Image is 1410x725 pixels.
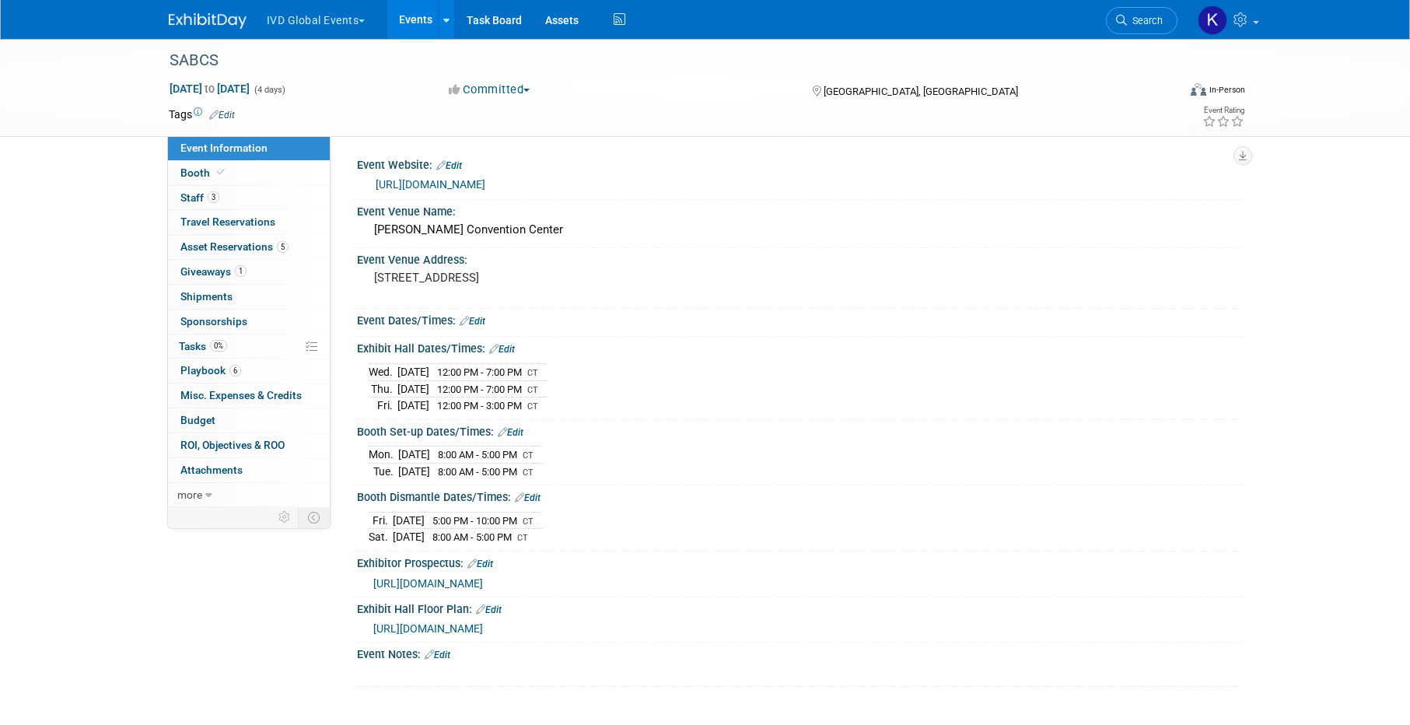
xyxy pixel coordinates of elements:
td: Sat. [369,529,393,545]
td: [DATE] [397,363,429,380]
div: Exhibitor Prospectus: [357,552,1242,572]
span: CT [527,401,538,412]
span: ROI, Objectives & ROO [180,439,285,451]
span: 12:00 PM - 7:00 PM [437,366,522,378]
div: Event Venue Name: [357,200,1242,219]
div: [PERSON_NAME] Convention Center [369,218,1230,242]
td: Fri. [369,512,393,529]
span: Shipments [180,290,233,303]
img: ExhibitDay [169,13,247,29]
a: Edit [476,604,502,615]
a: Edit [425,650,450,660]
a: Misc. Expenses & Credits [168,384,330,408]
span: Sponsorships [180,315,247,327]
span: CT [523,450,534,461]
a: [URL][DOMAIN_NAME] [373,622,483,635]
div: In-Person [1209,84,1245,96]
span: CT [527,368,538,378]
span: 3 [208,191,219,203]
button: Committed [443,82,536,98]
td: Personalize Event Tab Strip [271,507,299,527]
span: 8:00 AM - 5:00 PM [432,531,512,543]
a: Sponsorships [168,310,330,334]
span: Misc. Expenses & Credits [180,389,302,401]
span: 1 [235,265,247,277]
div: Exhibit Hall Floor Plan: [357,597,1242,618]
a: more [168,483,330,507]
td: Tags [169,107,235,122]
td: [DATE] [393,529,425,545]
a: [URL][DOMAIN_NAME] [373,577,483,590]
td: Thu. [369,380,397,398]
td: [DATE] [398,463,430,479]
div: Event Dates/Times: [357,309,1242,329]
span: 5:00 PM - 10:00 PM [432,515,517,527]
span: 0% [210,340,227,352]
td: Fri. [369,398,397,414]
span: Giveaways [180,265,247,278]
span: Attachments [180,464,243,476]
span: 5 [277,241,289,253]
span: Asset Reservations [180,240,289,253]
span: Event Information [180,142,268,154]
img: Keirsten Davis [1198,5,1227,35]
td: [DATE] [397,398,429,414]
span: 12:00 PM - 3:00 PM [437,400,522,412]
a: Edit [489,344,515,355]
td: [DATE] [393,512,425,529]
div: Exhibit Hall Dates/Times: [357,337,1242,357]
div: Event Notes: [357,643,1242,663]
span: more [177,489,202,501]
a: Tasks0% [168,334,330,359]
a: Edit [436,160,462,171]
a: Playbook6 [168,359,330,383]
span: [GEOGRAPHIC_DATA], [GEOGRAPHIC_DATA] [824,86,1018,97]
td: Wed. [369,363,397,380]
td: [DATE] [397,380,429,398]
span: Tasks [179,340,227,352]
span: CT [517,533,528,543]
a: Staff3 [168,186,330,210]
span: Search [1127,15,1163,26]
td: [DATE] [398,447,430,464]
div: SABCS [164,47,1154,75]
a: Edit [460,316,485,327]
div: Booth Dismantle Dates/Times: [357,485,1242,506]
span: Travel Reservations [180,215,275,228]
i: Booth reservation complete [217,168,225,177]
a: Booth [168,161,330,185]
span: (4 days) [253,85,285,95]
td: Toggle Event Tabs [298,507,330,527]
td: Mon. [369,447,398,464]
span: Staff [180,191,219,204]
a: Search [1106,7,1177,34]
a: Asset Reservations5 [168,235,330,259]
div: Event Format [1086,81,1246,104]
div: Event Website: [357,153,1242,173]
a: Giveaways1 [168,260,330,284]
img: Format-Inperson.png [1191,83,1206,96]
span: Playbook [180,364,241,377]
a: Shipments [168,285,330,309]
a: Edit [498,427,523,438]
a: Travel Reservations [168,210,330,234]
span: 8:00 AM - 5:00 PM [438,449,517,461]
span: Booth [180,166,228,179]
span: 8:00 AM - 5:00 PM [438,466,517,478]
a: Event Information [168,136,330,160]
a: Attachments [168,458,330,482]
div: Event Venue Address: [357,248,1242,268]
td: Tue. [369,463,398,479]
span: 12:00 PM - 7:00 PM [437,384,522,395]
div: Booth Set-up Dates/Times: [357,420,1242,440]
span: CT [523,468,534,478]
a: ROI, Objectives & ROO [168,433,330,457]
span: Budget [180,414,215,426]
pre: [STREET_ADDRESS] [374,271,708,285]
a: [URL][DOMAIN_NAME] [376,178,485,191]
a: Edit [515,492,541,503]
span: CT [523,517,534,527]
span: 6 [229,365,241,377]
span: to [202,82,217,95]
